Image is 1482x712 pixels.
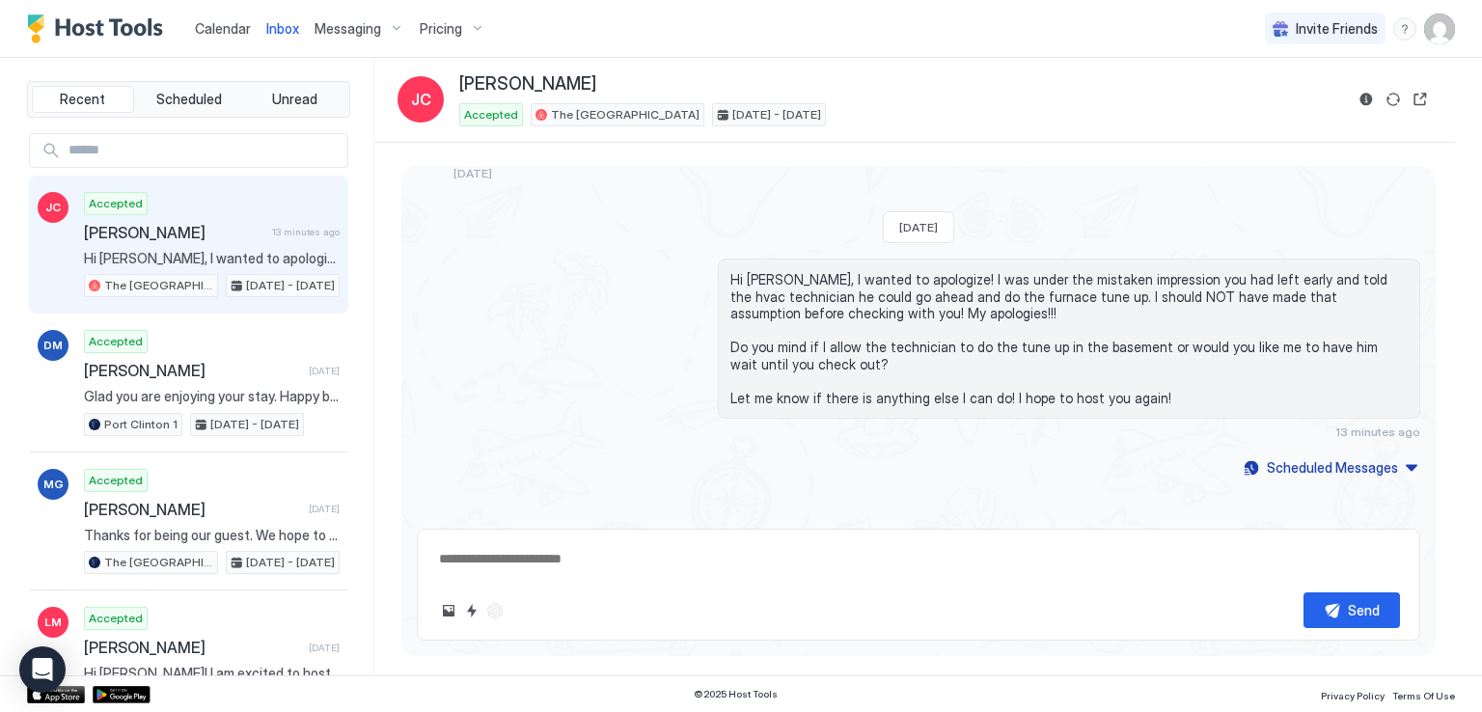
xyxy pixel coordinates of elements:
span: Port Clinton 1 [104,416,178,433]
button: Recent [32,86,134,113]
a: Privacy Policy [1321,684,1385,704]
div: User profile [1424,14,1455,44]
a: App Store [27,686,85,703]
span: [DATE] [309,503,340,515]
span: Terms Of Use [1392,690,1455,701]
span: Accepted [464,106,518,123]
span: Thanks for being our guest. We hope to host you again! I’ll send the crew over to fix the roof. [84,527,340,544]
span: [DATE] - [DATE] [246,554,335,571]
button: Scheduled Messages [1241,454,1420,480]
span: Hi [PERSON_NAME], I wanted to apologize! I was under the mistaken impression you had left early a... [84,250,340,267]
span: Unread [272,91,317,108]
span: MG [43,476,64,493]
div: Open Intercom Messenger [19,646,66,693]
span: The [GEOGRAPHIC_DATA] [551,106,700,123]
span: DM [43,337,63,354]
span: Hi [PERSON_NAME]! I am excited to host you at The Gathering Place! LOCATION: [STREET_ADDRESS] KEY... [84,665,340,682]
span: Accepted [89,472,143,489]
span: [DATE] [453,166,492,180]
span: Calendar [195,20,251,37]
span: [PERSON_NAME] [84,638,301,657]
button: Upload image [437,599,460,622]
span: [DATE] - [DATE] [246,277,335,294]
span: [PERSON_NAME] [84,361,301,380]
button: Sync reservation [1382,88,1405,111]
button: Quick reply [460,599,483,622]
div: menu [1393,17,1416,41]
a: Inbox [266,18,299,39]
span: Glad you are enjoying your stay. Happy birthday to your son! [84,388,340,405]
a: Terms Of Use [1392,684,1455,704]
span: Recent [60,91,105,108]
a: Google Play Store [93,686,151,703]
span: JC [411,88,431,111]
button: Send [1304,592,1400,628]
span: Privacy Policy [1321,690,1385,701]
span: [DATE] - [DATE] [732,106,821,123]
a: Host Tools Logo [27,14,172,43]
button: Reservation information [1355,88,1378,111]
span: © 2025 Host Tools [694,688,778,700]
span: [PERSON_NAME] [84,500,301,519]
span: Accepted [89,195,143,212]
input: Input Field [61,134,347,167]
span: JC [45,199,61,216]
span: [DATE] [309,365,340,377]
span: The [GEOGRAPHIC_DATA] [104,554,213,571]
span: Accepted [89,333,143,350]
span: The [GEOGRAPHIC_DATA] [104,277,213,294]
span: LM [44,614,62,631]
div: tab-group [27,81,350,118]
span: 13 minutes ago [1335,424,1420,439]
button: Unread [243,86,345,113]
span: [DATE] - [DATE] [210,416,299,433]
button: Scheduled [138,86,240,113]
div: Send [1348,600,1380,620]
span: Messaging [315,20,381,38]
span: [DATE] [309,642,340,654]
span: Hi [PERSON_NAME], I wanted to apologize! I was under the mistaken impression you had left early a... [730,271,1408,406]
span: [PERSON_NAME] [84,223,264,242]
span: [PERSON_NAME] [459,73,596,96]
span: Inbox [266,20,299,37]
span: [DATE] [899,220,938,234]
span: Scheduled [156,91,222,108]
span: 13 minutes ago [272,226,340,238]
div: Scheduled Messages [1267,457,1398,478]
span: Invite Friends [1296,20,1378,38]
button: Open reservation [1409,88,1432,111]
a: Calendar [195,18,251,39]
span: Accepted [89,610,143,627]
span: Pricing [420,20,462,38]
